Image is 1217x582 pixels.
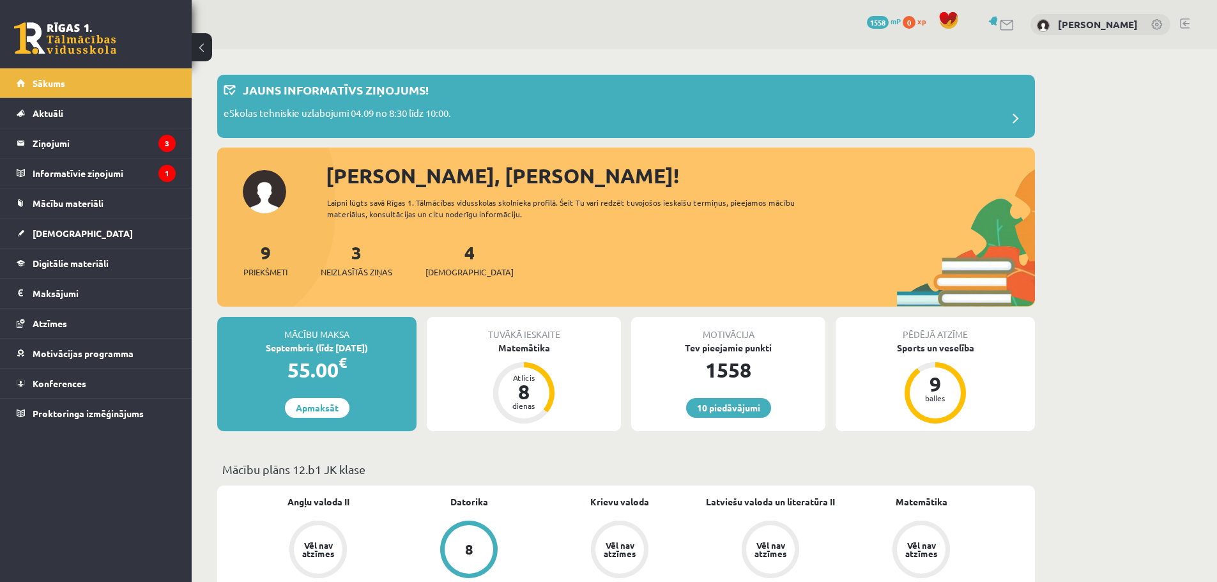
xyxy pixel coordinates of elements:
[339,353,347,372] span: €
[505,381,543,402] div: 8
[450,495,488,509] a: Datorika
[425,266,514,279] span: [DEMOGRAPHIC_DATA]
[300,541,336,558] div: Vēl nav atzīmes
[224,106,451,124] p: eSkolas tehniskie uzlabojumi 04.09 no 8:30 līdz 10:00.
[217,355,417,385] div: 55.00
[17,249,176,278] a: Digitālie materiāli
[321,241,392,279] a: 3Neizlasītās ziņas
[427,317,621,341] div: Tuvākā ieskaite
[867,16,901,26] a: 1558 mP
[33,257,109,269] span: Digitālie materiāli
[33,227,133,239] span: [DEMOGRAPHIC_DATA]
[17,158,176,188] a: Informatīvie ziņojumi1
[1058,18,1138,31] a: [PERSON_NAME]
[17,128,176,158] a: Ziņojumi3
[17,369,176,398] a: Konferences
[1037,19,1050,32] img: Anžela Aleksandrova
[17,339,176,368] a: Motivācijas programma
[33,107,63,119] span: Aktuāli
[505,402,543,410] div: dienas
[425,241,514,279] a: 4[DEMOGRAPHIC_DATA]
[916,394,954,402] div: balles
[217,317,417,341] div: Mācību maksa
[917,16,926,26] span: xp
[33,318,67,329] span: Atzīmes
[17,68,176,98] a: Sākums
[631,317,825,341] div: Motivācija
[706,495,835,509] a: Latviešu valoda un literatūra II
[243,241,287,279] a: 9Priekšmeti
[602,541,638,558] div: Vēl nav atzīmes
[321,266,392,279] span: Neizlasītās ziņas
[17,188,176,218] a: Mācību materiāli
[505,374,543,381] div: Atlicis
[836,341,1035,355] div: Sports un veselība
[222,461,1030,478] p: Mācību plāns 12.b1 JK klase
[285,398,349,418] a: Apmaksāt
[33,128,176,158] legend: Ziņojumi
[465,542,473,556] div: 8
[326,160,1035,191] div: [PERSON_NAME], [PERSON_NAME]!
[836,317,1035,341] div: Pēdējā atzīme
[243,266,287,279] span: Priekšmeti
[243,81,429,98] p: Jauns informatīvs ziņojums!
[17,279,176,308] a: Maksājumi
[836,341,1035,425] a: Sports un veselība 9 balles
[33,158,176,188] legend: Informatīvie ziņojumi
[217,341,417,355] div: Septembris (līdz [DATE])
[17,309,176,338] a: Atzīmes
[631,341,825,355] div: Tev pieejamie punkti
[896,495,947,509] a: Matemātika
[33,77,65,89] span: Sākums
[916,374,954,394] div: 9
[17,218,176,248] a: [DEMOGRAPHIC_DATA]
[33,378,86,389] span: Konferences
[867,16,889,29] span: 1558
[243,521,394,581] a: Vēl nav atzīmes
[158,135,176,152] i: 3
[891,16,901,26] span: mP
[394,521,544,581] a: 8
[903,541,939,558] div: Vēl nav atzīmes
[846,521,997,581] a: Vēl nav atzīmes
[753,541,788,558] div: Vēl nav atzīmes
[14,22,116,54] a: Rīgas 1. Tālmācības vidusskola
[287,495,349,509] a: Angļu valoda II
[631,355,825,385] div: 1558
[427,341,621,425] a: Matemātika Atlicis 8 dienas
[224,81,1029,132] a: Jauns informatīvs ziņojums! eSkolas tehniskie uzlabojumi 04.09 no 8:30 līdz 10:00.
[17,98,176,128] a: Aktuāli
[17,399,176,428] a: Proktoringa izmēģinājums
[33,279,176,308] legend: Maksājumi
[33,408,144,419] span: Proktoringa izmēģinājums
[903,16,915,29] span: 0
[686,398,771,418] a: 10 piedāvājumi
[903,16,932,26] a: 0 xp
[158,165,176,182] i: 1
[427,341,621,355] div: Matemātika
[544,521,695,581] a: Vēl nav atzīmes
[590,495,649,509] a: Krievu valoda
[695,521,846,581] a: Vēl nav atzīmes
[327,197,818,220] div: Laipni lūgts savā Rīgas 1. Tālmācības vidusskolas skolnieka profilā. Šeit Tu vari redzēt tuvojošo...
[33,197,103,209] span: Mācību materiāli
[33,348,134,359] span: Motivācijas programma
